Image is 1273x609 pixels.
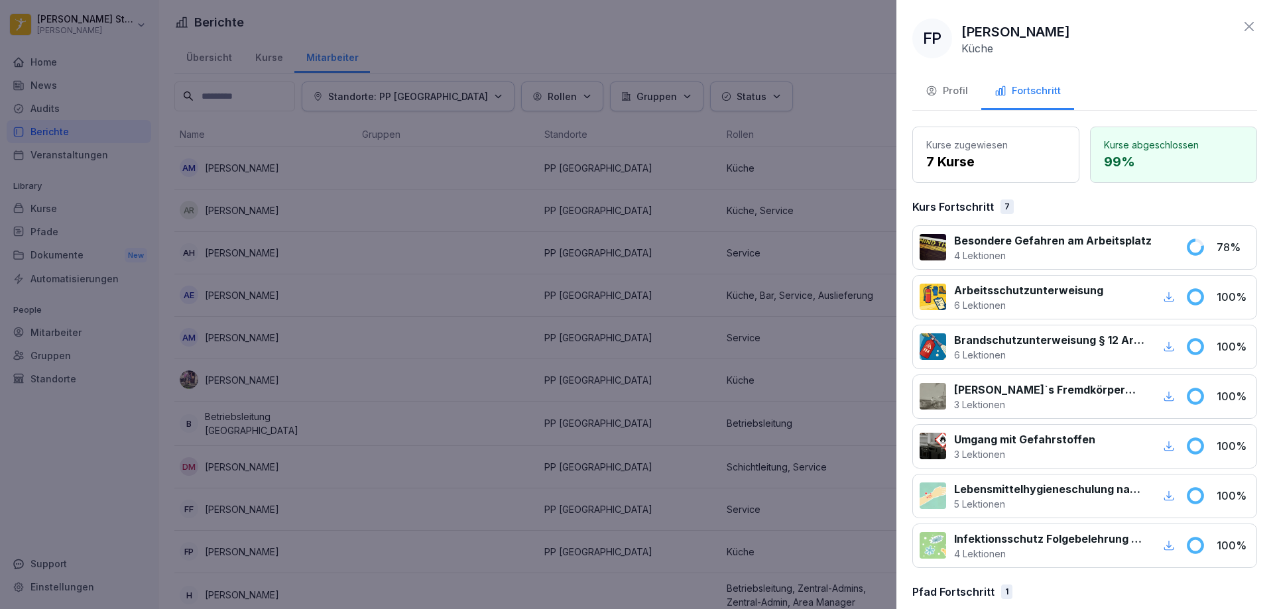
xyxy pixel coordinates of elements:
[995,83,1061,99] div: Fortschritt
[912,19,952,58] div: FP
[1104,138,1243,152] p: Kurse abgeschlossen
[926,138,1065,152] p: Kurse zugewiesen
[954,398,1144,412] p: 3 Lektionen
[1217,388,1250,404] p: 100 %
[954,382,1144,398] p: [PERSON_NAME]`s Fremdkörpermanagement
[912,199,994,215] p: Kurs Fortschritt
[1000,199,1014,214] div: 7
[981,74,1074,110] button: Fortschritt
[954,481,1144,497] p: Lebensmittelhygieneschulung nach EU-Verordnung (EG) Nr. 852 / 2004
[961,22,1070,42] p: [PERSON_NAME]
[954,282,1103,298] p: Arbeitsschutzunterweisung
[954,497,1144,511] p: 5 Lektionen
[1217,488,1250,504] p: 100 %
[954,547,1144,561] p: 4 Lektionen
[1217,239,1250,255] p: 78 %
[1217,537,1250,553] p: 100 %
[954,447,1095,461] p: 3 Lektionen
[1001,584,1012,599] div: 1
[954,233,1152,249] p: Besondere Gefahren am Arbeitsplatz
[1217,438,1250,454] p: 100 %
[954,531,1144,547] p: Infektionsschutz Folgebelehrung (nach §43 IfSG)
[954,431,1095,447] p: Umgang mit Gefahrstoffen
[954,249,1152,262] p: 4 Lektionen
[954,332,1144,348] p: Brandschutzunterweisung § 12 ArbSchG
[1217,289,1250,305] p: 100 %
[912,584,995,600] p: Pfad Fortschritt
[954,298,1103,312] p: 6 Lektionen
[912,74,981,110] button: Profil
[926,83,968,99] div: Profil
[954,348,1144,362] p: 6 Lektionen
[1104,152,1243,172] p: 99 %
[961,42,993,55] p: Küche
[1217,339,1250,355] p: 100 %
[926,152,1065,172] p: 7 Kurse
